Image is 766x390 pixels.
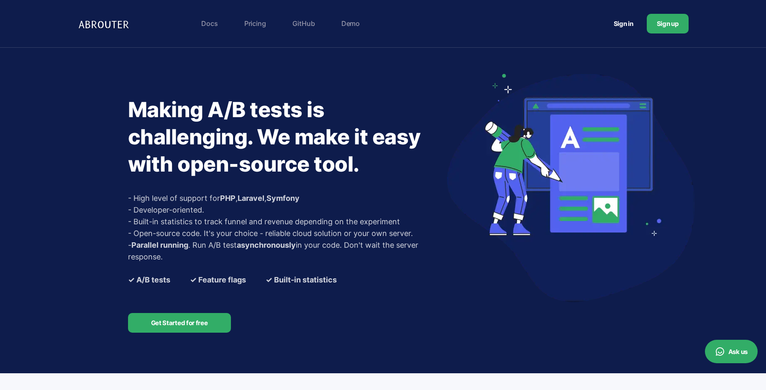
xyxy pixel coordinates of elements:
a: Demo [337,15,364,32]
p: - Developer-oriented. [128,204,442,216]
p: - High level of support for , , [128,192,442,204]
a: GitHub [288,15,319,32]
a: Symfony [266,194,300,203]
b: ✓ A/B tests [128,274,170,286]
a: Get Started for free [128,313,231,333]
h1: Making A/B tests is challenging. We make it easy with open-source tool. [128,96,442,178]
button: Ask us [705,340,758,363]
b: ✓ Built-in statistics [266,274,337,286]
p: - Open-source code. It's your choice - reliable cloud solution or your own server. [128,228,442,239]
p: - . Run A/B test in your code. Don't wait the server response. [128,239,442,263]
img: Logo [78,15,132,32]
b: asynchronously [237,241,296,249]
a: Laravel [238,194,264,203]
p: - Built-in statistics to track funnel and revenue depending on the experiment [128,216,442,228]
b: ✓ Feature flags [190,274,246,286]
a: Pricing [240,15,270,32]
a: Docs [197,15,222,32]
a: Sign in [604,16,643,31]
a: PHP [220,194,236,203]
a: Sign up [647,14,689,33]
b: Parallel running [131,241,188,249]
